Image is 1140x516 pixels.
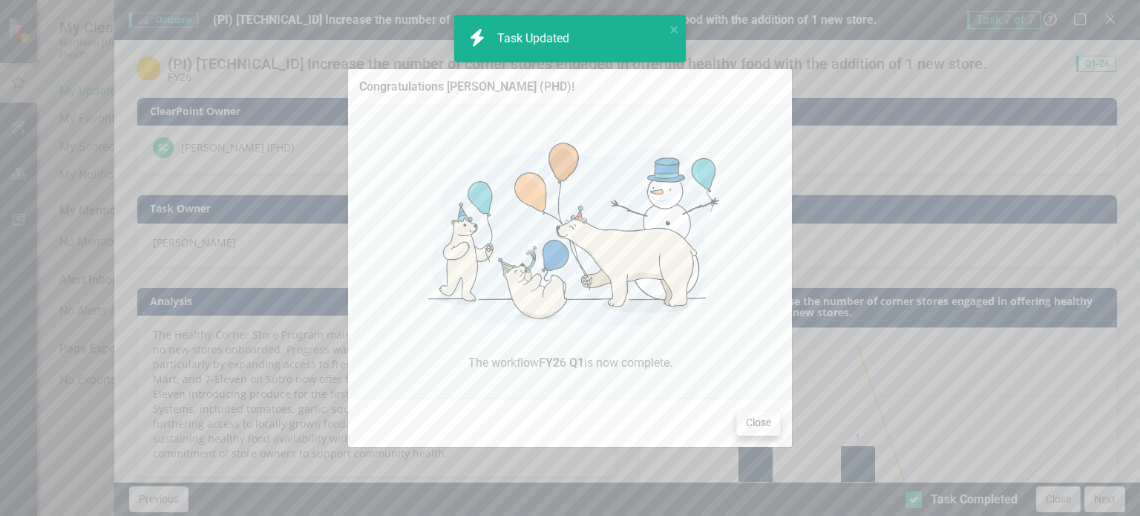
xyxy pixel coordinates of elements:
div: Congratulations [PERSON_NAME] (PHD)! [359,80,574,94]
div: Task Updated [497,30,573,48]
img: Congratulations [402,117,738,355]
button: Close [736,410,781,436]
button: close [669,21,680,38]
strong: FY26 Q1 [539,356,584,370]
span: The workflow is now complete. [359,355,781,372]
